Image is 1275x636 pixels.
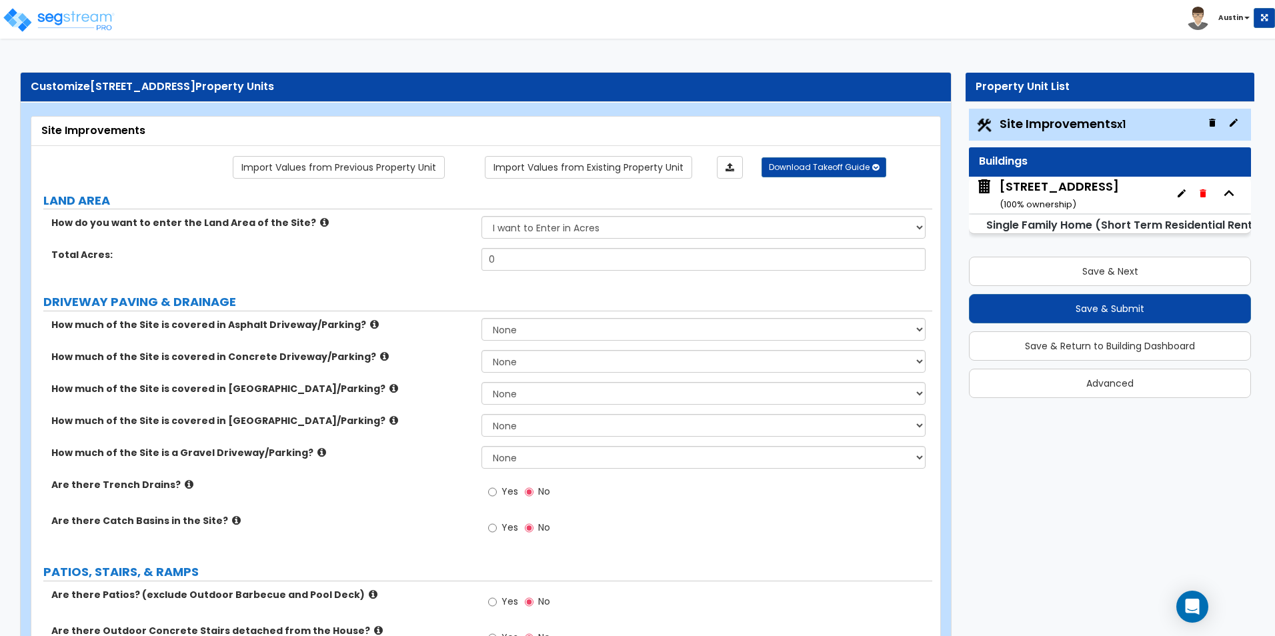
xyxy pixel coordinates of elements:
button: Advanced [969,369,1251,398]
small: x1 [1117,117,1126,131]
label: PATIOS, STAIRS, & RAMPS [43,563,932,581]
button: Save & Return to Building Dashboard [969,331,1251,361]
div: [STREET_ADDRESS] [1000,178,1119,212]
label: How much of the Site is covered in Concrete Driveway/Parking? [51,350,471,363]
button: Save & Next [969,257,1251,286]
small: Single Family Home (Short Term Residential Rental) [986,217,1268,233]
button: Download Takeoff Guide [762,157,886,177]
i: click for more info! [185,479,193,489]
label: How much of the Site is covered in Asphalt Driveway/Parking? [51,318,471,331]
a: Import the dynamic attributes value through Excel sheet [717,156,743,179]
i: click for more info! [317,447,326,457]
input: Yes [488,521,497,535]
label: LAND AREA [43,192,932,209]
input: No [525,521,533,535]
label: How do you want to enter the Land Area of the Site? [51,216,471,229]
span: Download Takeoff Guide [769,161,870,173]
label: How much of the Site is covered in [GEOGRAPHIC_DATA]/Parking? [51,414,471,427]
img: avatar.png [1186,7,1210,30]
i: click for more info! [320,217,329,227]
span: Yes [501,595,518,608]
div: Site Improvements [41,123,930,139]
button: Save & Submit [969,294,1251,323]
a: Import the dynamic attribute values from previous properties. [233,156,445,179]
div: Property Unit List [976,79,1244,95]
a: Import the dynamic attribute values from existing properties. [485,156,692,179]
span: Yes [501,521,518,534]
span: Site Improvements [1000,115,1126,132]
span: No [538,521,550,534]
span: [STREET_ADDRESS] [90,79,195,94]
img: logo_pro_r.png [2,7,115,33]
input: Yes [488,595,497,609]
label: Total Acres: [51,248,471,261]
span: No [538,595,550,608]
input: Yes [488,485,497,499]
img: Construction.png [976,117,993,134]
i: click for more info! [380,351,389,361]
label: Are there Patios? (exclude Outdoor Barbecue and Pool Deck) [51,588,471,601]
small: ( 100 % ownership) [1000,198,1076,211]
label: Are there Catch Basins in the Site? [51,514,471,527]
i: click for more info! [370,319,379,329]
label: DRIVEWAY PAVING & DRAINAGE [43,293,932,311]
i: click for more info! [389,415,398,425]
span: No [538,485,550,498]
i: click for more info! [369,589,377,599]
label: How much of the Site is covered in [GEOGRAPHIC_DATA]/Parking? [51,382,471,395]
i: click for more info! [374,625,383,635]
div: Open Intercom Messenger [1176,591,1208,623]
label: Are there Trench Drains? [51,478,471,491]
label: How much of the Site is a Gravel Driveway/Parking? [51,446,471,459]
input: No [525,485,533,499]
span: 116 Creekridge Road [976,178,1119,212]
b: Austin [1218,13,1243,23]
i: click for more info! [389,383,398,393]
div: Buildings [979,154,1241,169]
img: building.svg [976,178,993,195]
i: click for more info! [232,515,241,525]
div: Customize Property Units [31,79,941,95]
span: Yes [501,485,518,498]
input: No [525,595,533,609]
